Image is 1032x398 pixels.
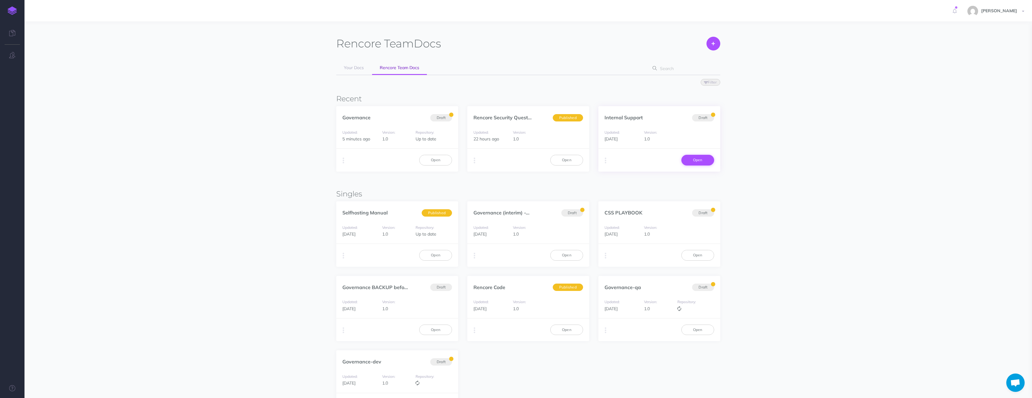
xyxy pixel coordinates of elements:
span: 1.0 [382,380,388,386]
span: [DATE] [605,231,618,237]
span: [DATE] [342,231,356,237]
small: Version: [644,130,657,135]
span: 1.0 [644,306,650,311]
a: Rencore Security Quest... [473,114,532,121]
small: Updated: [342,130,358,135]
div: Open chat [1006,374,1025,392]
a: Open [419,250,452,260]
span: Up to date [416,136,436,142]
small: Updated: [605,299,620,304]
small: Updated: [473,225,489,230]
span: 1.0 [382,231,388,237]
a: Rencore Team Docs [372,61,427,75]
span: 1.0 [513,136,519,142]
a: Governance [342,114,371,121]
span: Rencore Team [336,37,414,50]
span: 1.0 [513,306,519,311]
i: More actions [343,251,344,260]
span: 1.0 [513,231,519,237]
a: Open [550,250,583,260]
span: Up to date [416,231,436,237]
span: [PERSON_NAME] [978,8,1020,13]
small: Repository: [677,299,696,304]
a: Governance-qa [605,284,641,290]
small: Updated: [342,374,358,379]
a: Rencore Code [473,284,505,290]
a: Open [550,325,583,335]
a: Open [550,155,583,165]
a: Open [419,325,452,335]
a: Open [681,250,714,260]
small: Version: [382,299,395,304]
a: Governance (interim) -... [473,210,529,216]
img: 144ae60c011ffeabe18c6ddfbe14a5c9.jpg [967,6,978,17]
img: logo-mark.svg [8,6,17,15]
a: CSS PLAYBOOK [605,210,642,216]
small: Version: [644,225,657,230]
span: 5 minutes ago [342,136,370,142]
i: More actions [474,251,475,260]
span: [DATE] [342,306,356,311]
small: Updated: [342,299,358,304]
a: Selfhosting Manual [342,210,388,216]
span: [DATE] [342,380,356,386]
small: Version: [382,225,395,230]
span: 22 hours ago [473,136,499,142]
small: Version: [382,374,395,379]
small: Version: [644,299,657,304]
small: Repository: [416,374,434,379]
span: [DATE] [473,306,487,311]
span: Your Docs [344,65,364,70]
small: Updated: [605,130,620,135]
small: Version: [382,130,395,135]
span: [DATE] [605,136,618,142]
i: More actions [474,156,475,165]
i: More actions [343,156,344,165]
i: More actions [343,326,344,335]
a: Governance BACKUP befo... [342,284,408,290]
small: Repository: [416,130,434,135]
small: Repository: [416,225,434,230]
small: Version: [513,299,526,304]
span: [DATE] [605,306,618,311]
a: Open [419,155,452,165]
span: 1.0 [644,231,650,237]
small: Version: [513,225,526,230]
small: Updated: [473,130,489,135]
span: 1.0 [382,136,388,142]
span: [DATE] [473,231,487,237]
span: Rencore Team Docs [380,65,419,70]
a: Internal Support [605,114,643,121]
small: Version: [513,130,526,135]
h3: Singles [336,190,720,198]
a: Open [681,325,714,335]
button: Filter [701,79,720,86]
a: Governance-dev [342,359,381,365]
a: Open [681,155,714,165]
i: More actions [474,326,475,335]
i: More actions [605,156,606,165]
h1: Docs [336,37,441,50]
h3: Recent [336,95,720,103]
a: Your Docs [336,61,371,75]
input: Search [658,63,710,74]
small: Updated: [473,299,489,304]
span: 1.0 [382,306,388,311]
small: Updated: [342,225,358,230]
small: Updated: [605,225,620,230]
span: 1.0 [644,136,650,142]
i: More actions [605,251,606,260]
i: More actions [605,326,606,335]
